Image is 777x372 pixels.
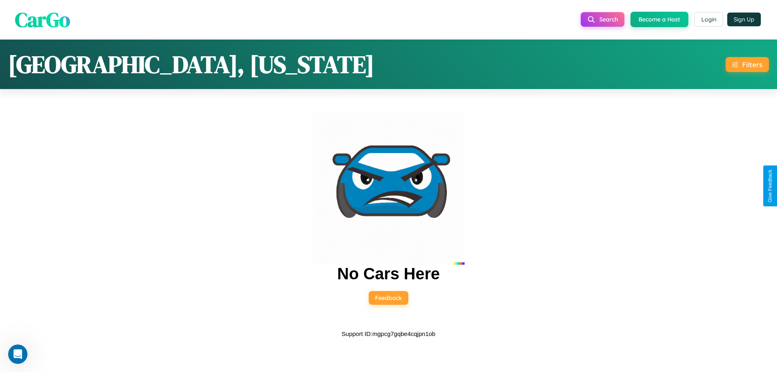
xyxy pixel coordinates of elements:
button: Search [581,12,624,27]
button: Become a Host [631,12,688,27]
p: Support ID: mgpcg7gqbe4cqjpn1ob [342,328,435,339]
h2: No Cars Here [337,265,439,283]
h1: [GEOGRAPHIC_DATA], [US_STATE] [8,48,374,81]
div: Give Feedback [767,170,773,202]
button: Feedback [369,291,408,305]
span: CarGo [15,5,70,33]
button: Filters [726,57,769,72]
button: Login [694,12,723,27]
span: Search [599,16,618,23]
div: Filters [742,60,762,69]
iframe: Intercom live chat [8,344,28,364]
button: Sign Up [727,13,761,26]
img: car [312,113,465,265]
